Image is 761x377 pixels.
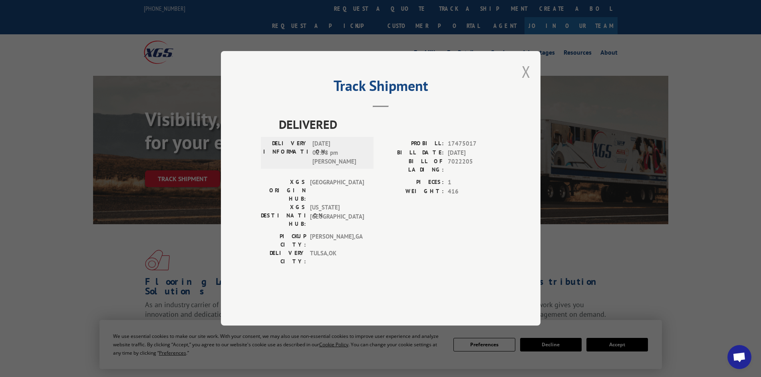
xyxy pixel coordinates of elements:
[448,158,501,174] span: 7022205
[312,140,366,167] span: [DATE] 02:58 pm [PERSON_NAME]
[261,80,501,95] h2: Track Shipment
[381,148,444,158] label: BILL DATE:
[310,249,364,266] span: TULSA , OK
[310,203,364,229] span: [US_STATE][GEOGRAPHIC_DATA]
[727,345,751,369] div: Open chat
[448,187,501,196] span: 416
[263,140,308,167] label: DELIVERY INFORMATION:
[261,178,306,203] label: XGS ORIGIN HUB:
[261,249,306,266] label: DELIVERY CITY:
[522,61,531,82] button: Close modal
[279,116,501,134] span: DELIVERED
[448,178,501,188] span: 1
[381,140,444,149] label: PROBILL:
[381,158,444,174] label: BILL OF LADING:
[310,233,364,249] span: [PERSON_NAME] , GA
[261,233,306,249] label: PICKUP CITY:
[381,187,444,196] label: WEIGHT:
[448,148,501,158] span: [DATE]
[448,140,501,149] span: 17475017
[310,178,364,203] span: [GEOGRAPHIC_DATA]
[381,178,444,188] label: PIECES:
[261,203,306,229] label: XGS DESTINATION HUB:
